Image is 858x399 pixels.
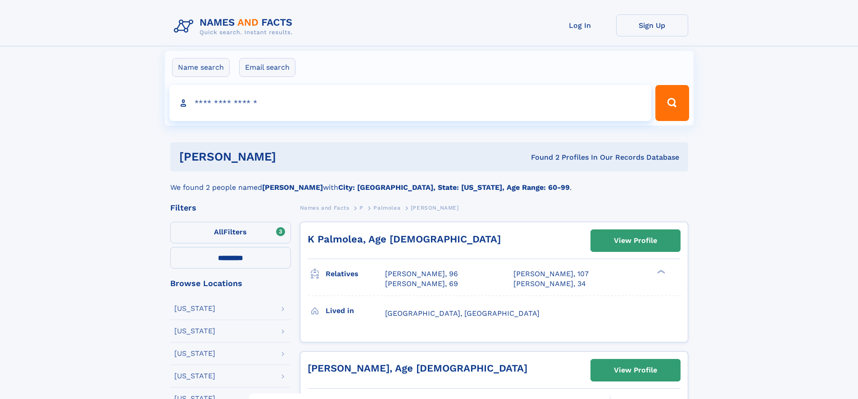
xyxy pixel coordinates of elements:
[359,202,363,213] a: P
[373,202,400,213] a: Palmolea
[385,269,458,279] a: [PERSON_NAME], 96
[513,279,586,289] a: [PERSON_NAME], 34
[170,204,291,212] div: Filters
[170,279,291,287] div: Browse Locations
[614,360,657,381] div: View Profile
[174,305,215,312] div: [US_STATE]
[591,230,680,251] a: View Profile
[655,85,689,121] button: Search Button
[308,363,527,374] a: [PERSON_NAME], Age [DEMOGRAPHIC_DATA]
[513,269,589,279] a: [PERSON_NAME], 107
[308,233,501,245] a: K Palmolea, Age [DEMOGRAPHIC_DATA]
[338,183,570,192] b: City: [GEOGRAPHIC_DATA], State: [US_STATE], Age Range: 60-99
[326,303,385,318] h3: Lived in
[170,171,688,193] div: We found 2 people named with .
[655,269,666,275] div: ❯
[326,266,385,282] h3: Relatives
[174,350,215,357] div: [US_STATE]
[404,152,679,162] div: Found 2 Profiles In Our Records Database
[174,327,215,335] div: [US_STATE]
[359,205,363,211] span: P
[239,58,295,77] label: Email search
[300,202,350,213] a: Names and Facts
[591,359,680,381] a: View Profile
[385,309,540,318] span: [GEOGRAPHIC_DATA], [GEOGRAPHIC_DATA]
[544,14,616,36] a: Log In
[169,85,652,121] input: search input
[373,205,400,211] span: Palmolea
[170,14,300,39] img: Logo Names and Facts
[411,205,459,211] span: [PERSON_NAME]
[172,58,230,77] label: Name search
[170,222,291,243] label: Filters
[179,151,404,162] h1: [PERSON_NAME]
[262,183,323,192] b: [PERSON_NAME]
[385,279,458,289] a: [PERSON_NAME], 69
[616,14,688,36] a: Sign Up
[614,230,657,251] div: View Profile
[174,372,215,380] div: [US_STATE]
[214,228,223,236] span: All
